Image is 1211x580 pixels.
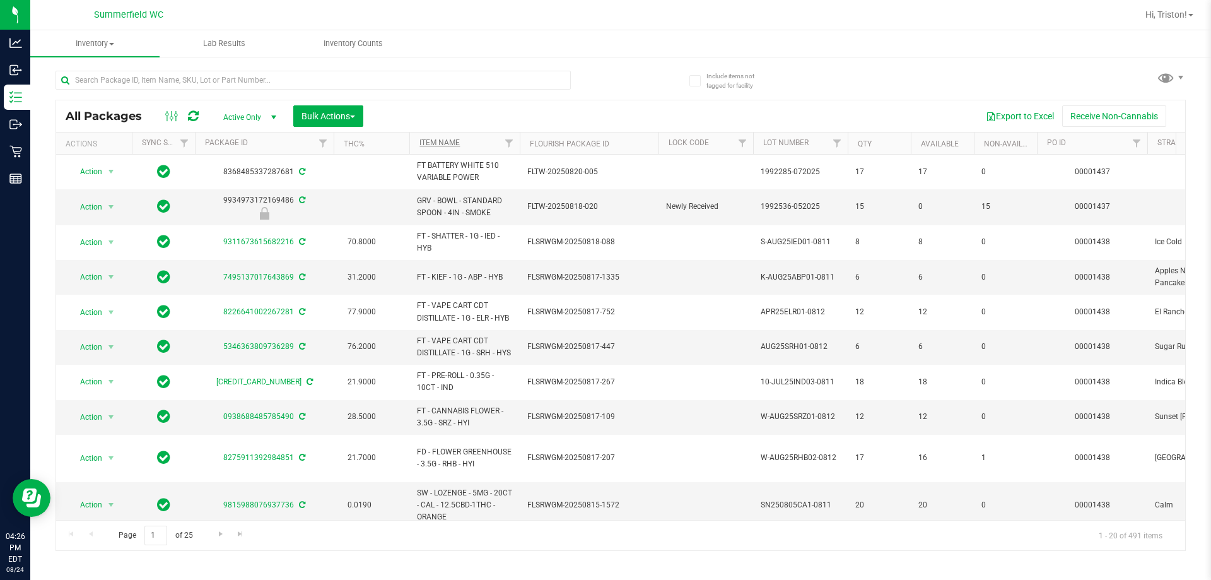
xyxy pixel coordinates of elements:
span: select [103,449,119,467]
span: Action [69,496,103,514]
span: 15 [981,201,1029,213]
span: Action [69,268,103,286]
span: 6 [918,271,966,283]
a: Non-Available [984,139,1040,148]
inline-svg: Analytics [9,37,22,49]
span: Sync from Compliance System [297,196,305,204]
span: select [103,198,119,216]
span: Sync from Compliance System [297,453,305,462]
span: 6 [855,341,903,353]
a: Filter [1126,133,1147,154]
span: 17 [855,166,903,178]
span: select [103,496,119,514]
a: Filter [827,133,848,154]
span: 1 [981,452,1029,464]
span: In Sync [157,233,170,251]
span: FLTW-20250818-020 [527,201,651,213]
a: Lock Code [669,138,709,147]
span: Sync from Compliance System [297,273,305,281]
span: 31.2000 [341,268,382,287]
a: Package ID [205,138,248,147]
span: 0 [981,341,1029,353]
span: Sync from Compliance System [297,342,305,351]
a: Flourish Package ID [530,139,609,148]
span: 0.0190 [341,496,378,514]
span: W-AUG25RHB02-0812 [761,452,840,464]
span: select [103,408,119,426]
a: 00001438 [1075,377,1110,386]
a: Strain [1157,138,1183,147]
span: FLSRWGM-20250817-752 [527,306,651,318]
input: Search Package ID, Item Name, SKU, Lot or Part Number... [56,71,571,90]
iframe: Resource center [13,479,50,517]
span: APR25ELR01-0812 [761,306,840,318]
a: 00001438 [1075,307,1110,316]
span: 76.2000 [341,338,382,356]
span: 0 [981,499,1029,511]
a: Filter [732,133,753,154]
input: 1 [144,526,167,545]
a: Available [921,139,959,148]
inline-svg: Retail [9,145,22,158]
span: W-AUG25SRZ01-0812 [761,411,840,423]
a: 00001438 [1075,500,1110,509]
span: 1992285-072025 [761,166,840,178]
a: Qty [858,139,872,148]
span: 21.9000 [341,373,382,391]
a: 00001438 [1075,237,1110,246]
span: Sync from Compliance System [297,237,305,246]
span: FLSRWGM-20250817-1335 [527,271,651,283]
span: Action [69,373,103,391]
a: 8275911392984851 [223,453,294,462]
a: 9815988076937736 [223,500,294,509]
span: FLSRWGM-20250817-267 [527,376,651,388]
span: 20 [918,499,966,511]
a: Inventory Counts [289,30,418,57]
span: select [103,373,119,391]
span: 77.9000 [341,303,382,321]
span: 0 [981,411,1029,423]
span: 16 [918,452,966,464]
span: 6 [918,341,966,353]
span: FLSRWGM-20250818-088 [527,236,651,248]
span: 28.5000 [341,408,382,426]
a: 00001437 [1075,202,1110,211]
span: Newly Received [666,201,746,213]
span: 8 [918,236,966,248]
a: 00001438 [1075,273,1110,281]
span: select [103,338,119,356]
span: 8 [855,236,903,248]
span: select [103,268,119,286]
a: Inventory [30,30,160,57]
span: Action [69,198,103,216]
span: Sync from Compliance System [297,307,305,316]
span: 12 [918,411,966,423]
inline-svg: Reports [9,172,22,185]
span: FD - FLOWER GREENHOUSE - 3.5G - RHB - HYI [417,446,512,470]
span: In Sync [157,408,170,425]
span: In Sync [157,198,170,215]
a: Lot Number [763,138,809,147]
a: THC% [344,139,365,148]
span: FLSRWGM-20250817-447 [527,341,651,353]
span: 0 [918,201,966,213]
span: FT - VAPE CART CDT DISTILLATE - 1G - ELR - HYB [417,300,512,324]
a: Item Name [419,138,460,147]
a: Filter [174,133,195,154]
span: GRV - BOWL - STANDARD SPOON - 4IN - SMOKE [417,195,512,219]
span: Sync from Compliance System [297,500,305,509]
a: 8226641002267281 [223,307,294,316]
span: FT BATTERY WHITE 510 VARIABLE POWER [417,160,512,184]
span: 18 [855,376,903,388]
span: 20 [855,499,903,511]
a: Lab Results [160,30,289,57]
span: 17 [855,452,903,464]
p: 04:26 PM EDT [6,531,25,565]
span: 0 [981,166,1029,178]
span: Lab Results [186,38,262,49]
inline-svg: Outbound [9,118,22,131]
a: 00001438 [1075,412,1110,421]
span: In Sync [157,496,170,514]
span: Action [69,163,103,181]
span: S-AUG25IED01-0811 [761,236,840,248]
